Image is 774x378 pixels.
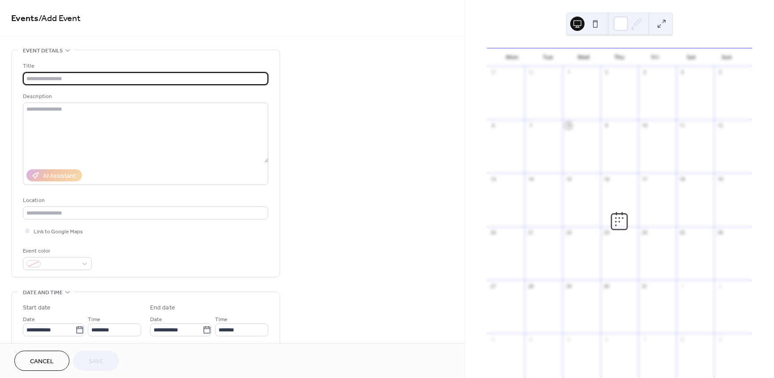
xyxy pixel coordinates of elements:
[565,229,572,236] div: 22
[679,229,686,236] div: 25
[565,176,572,182] div: 15
[565,122,572,129] div: 8
[717,283,723,289] div: 2
[603,122,610,129] div: 9
[530,48,566,66] div: Tue
[11,10,39,27] a: Events
[602,48,637,66] div: Thu
[673,48,709,66] div: Sat
[150,315,162,324] span: Date
[641,69,648,76] div: 3
[490,229,496,236] div: 20
[23,196,267,205] div: Location
[88,315,100,324] span: Time
[23,303,51,313] div: Start date
[603,229,610,236] div: 23
[215,315,228,324] span: Time
[603,176,610,182] div: 16
[717,69,723,76] div: 5
[717,176,723,182] div: 19
[490,122,496,129] div: 6
[34,227,83,236] span: Link to Google Maps
[30,357,54,366] span: Cancel
[709,48,745,66] div: Sun
[490,336,496,343] div: 3
[603,336,610,343] div: 6
[641,176,648,182] div: 17
[527,69,534,76] div: 30
[679,336,686,343] div: 8
[565,283,572,289] div: 29
[23,61,267,71] div: Title
[490,283,496,289] div: 27
[679,122,686,129] div: 11
[679,283,686,289] div: 1
[23,246,90,256] div: Event color
[603,283,610,289] div: 30
[565,69,572,76] div: 1
[679,176,686,182] div: 18
[641,122,648,129] div: 10
[494,48,530,66] div: Mon
[566,48,602,66] div: Wed
[641,229,648,236] div: 24
[679,69,686,76] div: 4
[527,283,534,289] div: 28
[150,303,175,313] div: End date
[717,122,723,129] div: 12
[717,336,723,343] div: 9
[527,336,534,343] div: 4
[23,46,63,56] span: Event details
[641,336,648,343] div: 7
[490,69,496,76] div: 29
[23,92,267,101] div: Description
[603,69,610,76] div: 2
[717,229,723,236] div: 26
[527,229,534,236] div: 21
[23,288,63,297] span: Date and time
[527,176,534,182] div: 14
[39,10,81,27] span: / Add Event
[565,336,572,343] div: 5
[641,283,648,289] div: 31
[527,122,534,129] div: 7
[23,315,35,324] span: Date
[14,351,69,371] button: Cancel
[637,48,673,66] div: Fri
[490,176,496,182] div: 13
